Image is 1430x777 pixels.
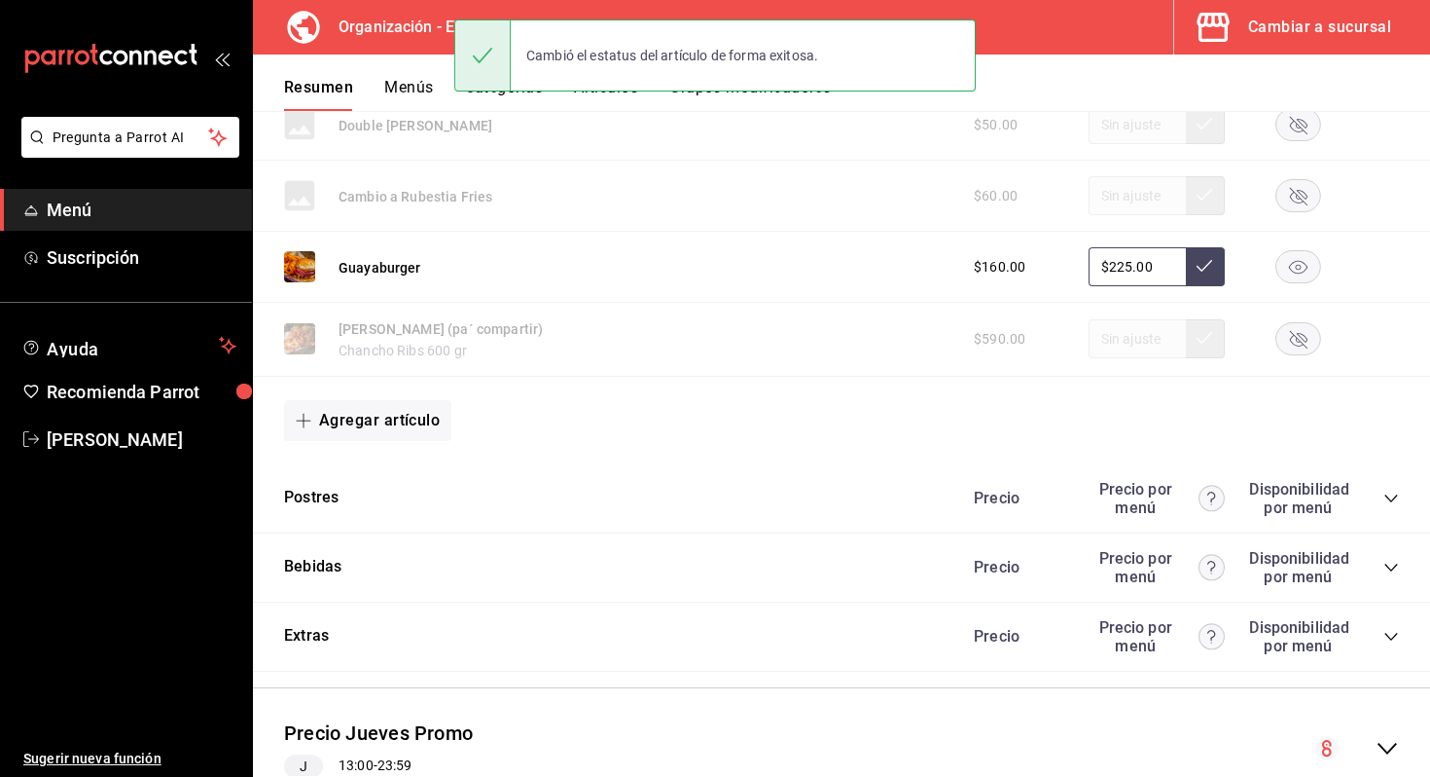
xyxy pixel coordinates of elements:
[954,627,1079,646] div: Precio
[47,426,236,453] span: [PERSON_NAME]
[284,720,473,748] button: Precio Jueves Promo
[284,556,341,578] button: Bebidas
[1089,247,1186,286] input: Sin ajuste
[284,400,451,441] button: Agregar artículo
[1249,549,1346,586] div: Disponibilidad por menú
[21,117,239,158] button: Pregunta a Parrot AI
[47,334,211,357] span: Ayuda
[47,244,236,271] span: Suscripción
[214,51,230,66] button: open_drawer_menu
[1383,491,1399,506] button: collapse-category-row
[23,749,236,769] span: Sugerir nueva función
[1089,480,1225,517] div: Precio por menú
[323,16,525,39] h3: Organización - El Guayabo
[954,558,1079,576] div: Precio
[284,487,339,509] button: Postres
[284,625,329,647] button: Extras
[284,78,1430,111] div: navigation tabs
[53,128,209,148] span: Pregunta a Parrot AI
[1383,629,1399,645] button: collapse-category-row
[47,197,236,223] span: Menú
[284,251,315,282] img: Preview
[974,257,1025,277] span: $160.00
[384,78,433,111] button: Menús
[1248,14,1391,41] div: Cambiar a sucursal
[284,78,353,111] button: Resumen
[339,258,421,277] button: Guayaburger
[954,489,1079,507] div: Precio
[292,757,315,777] span: J
[1383,560,1399,575] button: collapse-category-row
[1089,618,1225,655] div: Precio por menú
[1249,480,1346,517] div: Disponibilidad por menú
[1249,618,1346,655] div: Disponibilidad por menú
[1089,549,1225,586] div: Precio por menú
[511,34,834,77] div: Cambió el estatus del artículo de forma exitosa.
[14,141,239,162] a: Pregunta a Parrot AI
[47,379,236,405] span: Recomienda Parrot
